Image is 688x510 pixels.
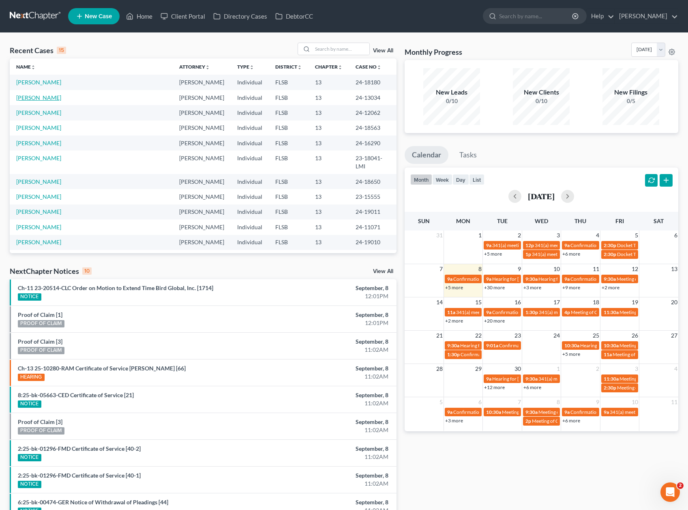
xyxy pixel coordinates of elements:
[615,9,678,24] a: [PERSON_NAME]
[592,331,600,340] span: 25
[18,427,64,435] div: PROOF OF CLAIM
[173,75,231,90] td: [PERSON_NAME]
[447,309,455,315] span: 11a
[602,88,659,97] div: New Filings
[677,482,684,489] span: 2
[309,235,349,250] td: 13
[338,65,343,70] i: unfold_more
[570,276,663,282] span: Confirmation Hearing for [PERSON_NAME]
[525,409,538,415] span: 9:30a
[269,204,309,219] td: FLSB
[484,251,502,257] a: +5 more
[231,219,269,235] td: Individual
[423,97,480,105] div: 0/10
[525,309,538,315] span: 1:30p
[156,9,209,24] a: Client Portal
[173,105,231,120] td: [PERSON_NAME]
[456,309,534,315] span: 341(a) meeting for [PERSON_NAME]
[478,264,482,274] span: 8
[269,250,309,273] td: FLMB
[564,309,570,315] span: 4p
[592,297,600,307] span: 18
[634,230,639,240] span: 5
[270,284,388,292] div: September, 8
[556,364,561,374] span: 1
[486,376,491,382] span: 9a
[410,174,432,185] button: month
[528,192,555,200] h2: [DATE]
[349,90,397,105] td: 24-13034
[461,351,639,357] span: Confirmation hearing for [PERSON_NAME] and [PERSON_NAME] [PERSON_NAME]
[309,204,349,219] td: 13
[486,342,498,349] span: 9:01a
[16,140,61,146] a: [PERSON_NAME]
[18,418,62,425] a: Proof of Claim [3]
[231,151,269,174] td: Individual
[562,284,580,291] a: +9 more
[271,9,317,24] a: DebtorCC
[634,364,639,374] span: 3
[315,64,343,70] a: Chapterunfold_more
[349,189,397,204] td: 23-15555
[349,219,397,235] td: 24-11071
[270,498,388,506] div: September, 8
[237,64,254,70] a: Typeunfold_more
[535,217,548,224] span: Wed
[673,364,678,374] span: 4
[564,242,570,248] span: 9a
[313,43,369,55] input: Search by name...
[18,445,141,452] a: 2:25-bk-01296-FMD Certificate of Service [40-2]
[173,235,231,250] td: [PERSON_NAME]
[270,292,388,300] div: 12:01PM
[435,297,444,307] span: 14
[460,342,523,349] span: Hearing for [PERSON_NAME]
[595,364,600,374] span: 2
[514,331,522,340] span: 23
[418,217,430,224] span: Sun
[18,293,41,301] div: NOTICE
[423,88,480,97] div: New Leads
[270,372,388,381] div: 11:02AM
[18,392,134,398] a: 8:25-bk-05663-CED Certificate of Service [21]
[604,376,619,382] span: 11:30a
[231,189,269,204] td: Individual
[525,418,531,424] span: 2p
[309,219,349,235] td: 13
[16,124,61,131] a: [PERSON_NAME]
[16,193,61,200] a: [PERSON_NAME]
[269,189,309,204] td: FLSB
[492,276,555,282] span: Hearing for [PERSON_NAME]
[447,342,459,349] span: 9:30a
[562,417,580,424] a: +6 more
[231,105,269,120] td: Individual
[269,75,309,90] td: FLSB
[249,65,254,70] i: unfold_more
[456,217,470,224] span: Mon
[270,418,388,426] div: September, 8
[514,364,522,374] span: 30
[553,297,561,307] span: 17
[660,482,680,502] iframe: Intercom live chat
[231,204,269,219] td: Individual
[486,276,491,282] span: 9a
[445,417,463,424] a: +3 more
[309,151,349,174] td: 13
[604,409,609,415] span: 9a
[57,47,66,54] div: 15
[435,331,444,340] span: 21
[484,384,505,390] a: +12 more
[604,251,616,257] span: 2:30p
[173,250,231,273] td: [PERSON_NAME]
[173,151,231,174] td: [PERSON_NAME]
[270,471,388,480] div: September, 8
[469,174,484,185] button: list
[631,331,639,340] span: 26
[269,136,309,151] td: FLSB
[270,391,388,399] div: September, 8
[16,64,36,70] a: Nameunfold_more
[309,189,349,204] td: 13
[18,374,45,381] div: HEARING
[18,284,213,291] a: Ch-11 23-20514-CLC Order on Motion to Extend Time Bird Global, Inc. [1714]
[349,174,397,189] td: 24-18650
[270,311,388,319] div: September, 8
